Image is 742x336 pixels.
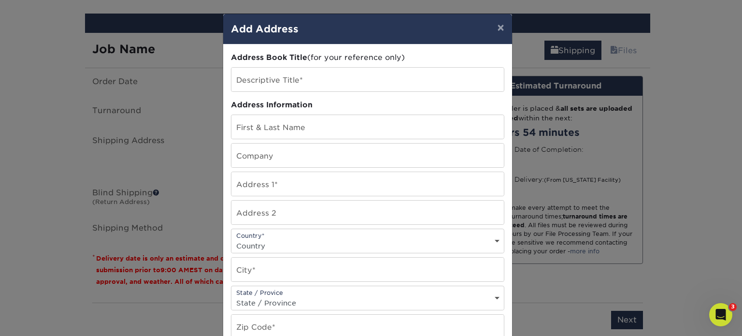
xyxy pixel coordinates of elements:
[231,53,307,62] span: Address Book Title
[729,303,737,311] span: 3
[231,100,504,111] div: Address Information
[231,52,504,63] div: (for your reference only)
[231,22,504,36] h4: Add Address
[709,303,732,326] iframe: Intercom live chat
[489,14,512,41] button: ×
